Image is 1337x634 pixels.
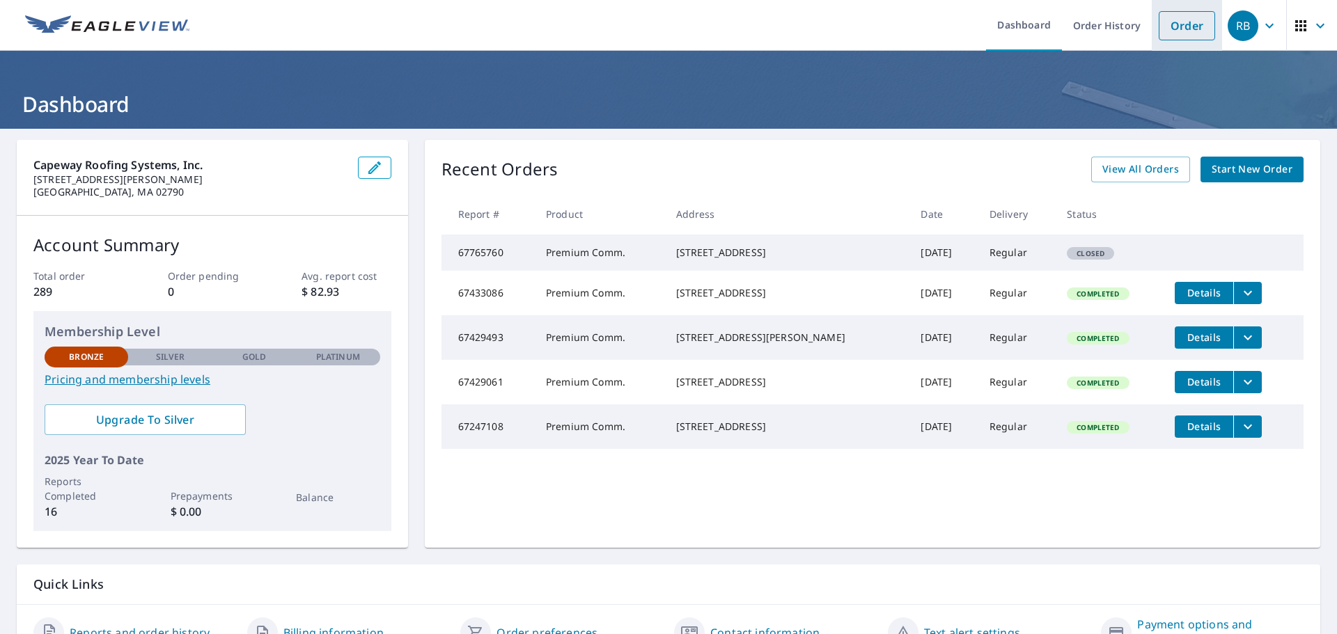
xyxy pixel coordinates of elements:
p: 16 [45,503,128,520]
span: Closed [1068,248,1113,258]
span: Start New Order [1212,161,1292,178]
p: Platinum [316,351,360,363]
td: 67247108 [441,404,535,449]
button: filesDropdownBtn-67429493 [1233,326,1262,349]
p: $ 82.93 [302,283,391,300]
td: Premium Comm. [535,360,665,404]
span: Upgrade To Silver [56,412,235,427]
a: Upgrade To Silver [45,404,246,435]
span: Details [1183,420,1225,433]
p: Account Summary [33,232,391,257]
button: detailsBtn-67429493 [1175,326,1233,349]
td: 67433086 [441,271,535,315]
td: Premium Comm. [535,315,665,360]
span: Details [1183,375,1225,388]
td: 67429061 [441,360,535,404]
p: 289 [33,283,123,300]
td: [DATE] [909,271,978,315]
div: [STREET_ADDRESS] [676,246,899,260]
p: Reports Completed [45,474,128,503]
p: Order pending [168,269,257,283]
td: Regular [978,360,1056,404]
a: View All Orders [1091,157,1190,182]
td: Regular [978,315,1056,360]
p: Prepayments [171,489,254,503]
td: 67429493 [441,315,535,360]
span: Completed [1068,333,1127,343]
span: Details [1183,331,1225,344]
p: Recent Orders [441,157,558,182]
span: View All Orders [1102,161,1179,178]
td: Regular [978,404,1056,449]
div: [STREET_ADDRESS] [676,286,899,300]
div: RB [1228,10,1258,41]
span: Details [1183,286,1225,299]
td: Premium Comm. [535,235,665,271]
button: filesDropdownBtn-67429061 [1233,371,1262,393]
p: 2025 Year To Date [45,452,380,468]
p: Capeway Roofing Systems, Inc. [33,157,347,173]
td: [DATE] [909,315,978,360]
p: Bronze [69,351,104,363]
td: Premium Comm. [535,271,665,315]
p: Balance [296,490,380,505]
span: Completed [1068,422,1127,432]
h1: Dashboard [17,90,1320,118]
th: Delivery [978,193,1056,235]
span: Completed [1068,378,1127,388]
th: Address [665,193,910,235]
button: filesDropdownBtn-67433086 [1233,282,1262,304]
p: [GEOGRAPHIC_DATA], MA 02790 [33,186,347,198]
p: Membership Level [45,322,380,341]
td: 67765760 [441,235,535,271]
a: Pricing and membership levels [45,371,380,388]
span: Completed [1068,289,1127,299]
td: [DATE] [909,404,978,449]
th: Product [535,193,665,235]
button: detailsBtn-67429061 [1175,371,1233,393]
div: [STREET_ADDRESS][PERSON_NAME] [676,331,899,344]
td: Regular [978,271,1056,315]
p: Gold [242,351,266,363]
button: detailsBtn-67433086 [1175,282,1233,304]
a: Start New Order [1201,157,1304,182]
th: Date [909,193,978,235]
div: [STREET_ADDRESS] [676,420,899,434]
td: Regular [978,235,1056,271]
td: [DATE] [909,360,978,404]
td: Premium Comm. [535,404,665,449]
p: Quick Links [33,576,1304,593]
div: [STREET_ADDRESS] [676,375,899,389]
p: $ 0.00 [171,503,254,520]
p: Total order [33,269,123,283]
button: filesDropdownBtn-67247108 [1233,415,1262,438]
img: EV Logo [25,15,189,36]
a: Order [1159,11,1215,40]
th: Status [1056,193,1164,235]
p: Silver [156,351,185,363]
p: [STREET_ADDRESS][PERSON_NAME] [33,173,347,186]
p: Avg. report cost [302,269,391,283]
th: Report # [441,193,535,235]
p: 0 [168,283,257,300]
button: detailsBtn-67247108 [1175,415,1233,438]
td: [DATE] [909,235,978,271]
